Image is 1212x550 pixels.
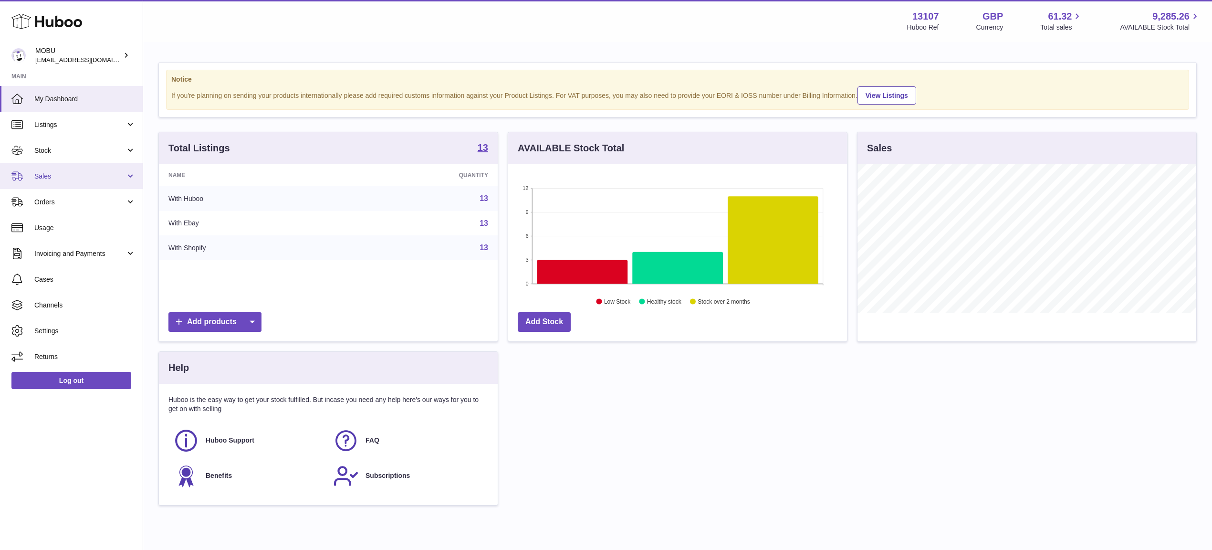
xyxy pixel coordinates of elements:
img: mo@mobu.co.uk [11,48,26,63]
text: 12 [522,185,528,191]
text: Low Stock [604,298,631,305]
a: 9,285.26 AVAILABLE Stock Total [1120,10,1201,32]
div: Huboo Ref [907,23,939,32]
text: Stock over 2 months [698,298,750,305]
span: 61.32 [1048,10,1072,23]
strong: 13 [478,143,488,152]
a: 13 [480,219,488,227]
span: Listings [34,120,125,129]
span: Total sales [1040,23,1083,32]
text: 9 [525,209,528,215]
strong: 13107 [912,10,939,23]
span: FAQ [366,436,379,445]
a: Benefits [173,463,324,489]
span: Channels [34,301,136,310]
td: With Huboo [159,186,342,211]
span: Settings [34,327,136,336]
span: Stock [34,146,125,155]
h3: AVAILABLE Stock Total [518,142,624,155]
a: Log out [11,372,131,389]
a: 13 [480,194,488,202]
td: With Shopify [159,235,342,260]
text: Healthy stock [647,298,682,305]
span: Orders [34,198,125,207]
a: 13 [478,143,488,154]
span: Invoicing and Payments [34,249,125,258]
span: AVAILABLE Stock Total [1120,23,1201,32]
a: Add products [168,312,261,332]
span: Sales [34,172,125,181]
span: Huboo Support [206,436,254,445]
td: With Ebay [159,211,342,236]
span: Cases [34,275,136,284]
a: FAQ [333,428,483,454]
text: 0 [525,281,528,286]
strong: GBP [982,10,1003,23]
div: Currency [976,23,1003,32]
span: Returns [34,352,136,361]
text: 3 [525,257,528,263]
p: Huboo is the easy way to get your stock fulfilled. But incase you need any help here's our ways f... [168,395,488,413]
span: My Dashboard [34,95,136,104]
a: Subscriptions [333,463,483,489]
th: Quantity [342,164,498,186]
h3: Help [168,361,189,374]
div: MOBU [35,46,121,64]
strong: Notice [171,75,1184,84]
h3: Sales [867,142,892,155]
span: 9,285.26 [1152,10,1190,23]
a: Add Stock [518,312,571,332]
div: If you're planning on sending your products internationally please add required customs informati... [171,85,1184,105]
a: 61.32 Total sales [1040,10,1083,32]
a: View Listings [857,86,916,105]
th: Name [159,164,342,186]
h3: Total Listings [168,142,230,155]
text: 6 [525,233,528,239]
a: Huboo Support [173,428,324,454]
span: Subscriptions [366,471,410,480]
span: Usage [34,223,136,233]
span: [EMAIL_ADDRESS][DOMAIN_NAME] [35,56,140,63]
span: Benefits [206,471,232,480]
a: 13 [480,243,488,252]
